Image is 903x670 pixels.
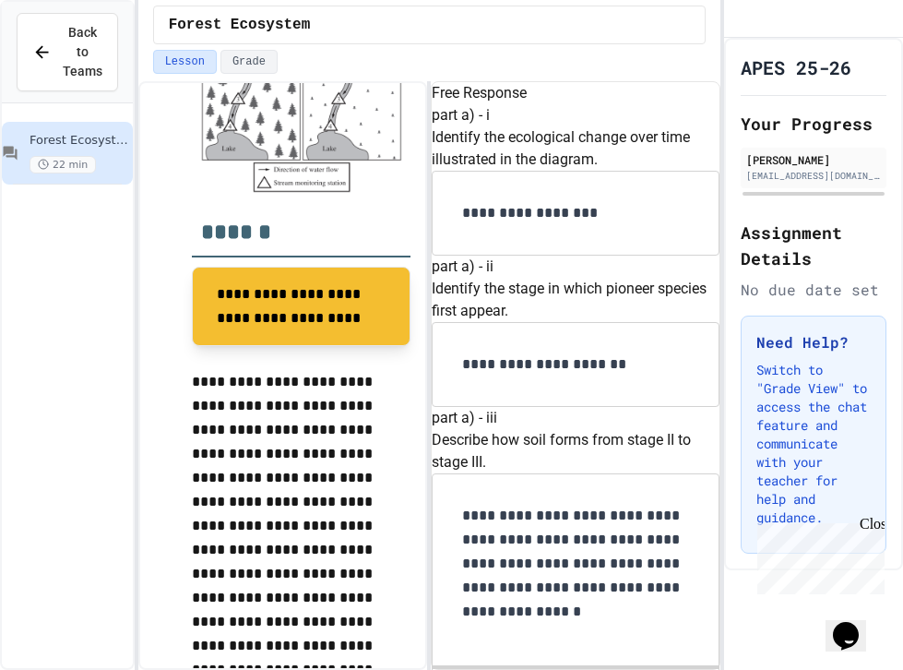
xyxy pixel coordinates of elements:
p: Identify the ecological change over time illustrated in the diagram. [432,126,719,171]
p: Identify the stage in which pioneer species first appear. [432,278,719,322]
span: Forest Ecosystem [169,14,311,36]
button: Lesson [153,50,217,74]
iframe: chat widget [826,596,885,652]
h3: Need Help? [756,331,871,353]
button: Grade [220,50,278,74]
h6: part a) - i [432,104,719,126]
div: No due date set [741,279,886,301]
iframe: chat widget [750,516,885,594]
div: [EMAIL_ADDRESS][DOMAIN_NAME] [746,169,881,183]
h6: part a) - ii [432,256,719,278]
div: [PERSON_NAME] [746,151,881,168]
span: 22 min [30,156,96,173]
span: Forest Ecosystem [30,133,129,149]
h2: Assignment Details [741,220,886,271]
p: Switch to "Grade View" to access the chat feature and communicate with your teacher for help and ... [756,361,871,527]
p: Describe how soil forms from stage II to stage III. [432,429,719,473]
div: Chat with us now!Close [7,7,127,117]
h1: APES 25-26 [741,54,851,80]
button: Back to Teams [17,13,118,91]
h6: part a) - iii [432,407,719,429]
span: Back to Teams [63,23,102,81]
h2: Your Progress [741,111,886,137]
h6: Free Response [432,82,719,104]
